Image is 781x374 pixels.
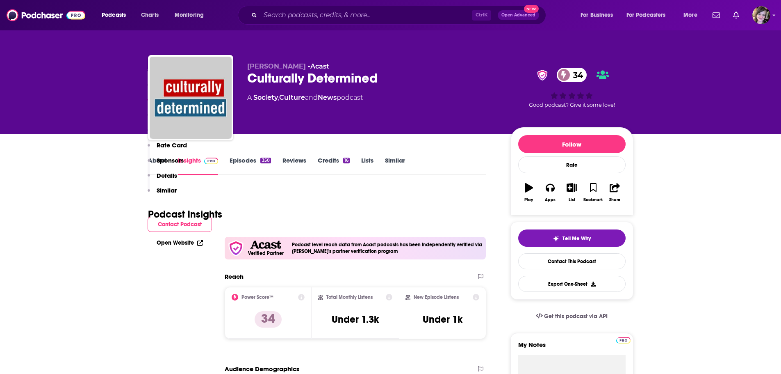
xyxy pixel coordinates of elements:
[7,7,85,23] img: Podchaser - Follow, Share and Rate Podcasts
[621,9,678,22] button: open menu
[524,197,533,202] div: Play
[260,9,472,22] input: Search podcasts, credits, & more...
[318,94,337,101] a: News
[247,93,363,103] div: A podcast
[343,158,350,163] div: 16
[518,253,626,269] a: Contact This Podcast
[752,6,770,24] span: Logged in as IAmMBlankenship
[157,172,177,179] p: Details
[683,9,697,21] span: More
[278,94,279,101] span: ,
[279,94,305,101] a: Culture
[253,94,278,101] a: Society
[241,294,273,300] h2: Power Score™
[581,9,613,21] span: For Business
[501,13,535,17] span: Open Advanced
[524,5,539,13] span: New
[529,306,615,326] a: Get this podcast via API
[472,10,491,21] span: Ctrl K
[583,197,603,202] div: Bookmark
[518,341,626,355] label: My Notes
[225,365,299,373] h2: Audience Demographics
[385,156,405,175] a: Similar
[414,294,459,300] h2: New Episode Listens
[136,9,164,22] a: Charts
[310,62,329,70] a: Acast
[169,9,214,22] button: open menu
[561,178,582,207] button: List
[609,197,620,202] div: Share
[157,156,184,164] p: Sponsors
[318,156,350,175] a: Credits16
[518,229,626,247] button: tell me why sparkleTell Me Why
[326,294,373,300] h2: Total Monthly Listens
[540,178,561,207] button: Apps
[752,6,770,24] img: User Profile
[141,9,159,21] span: Charts
[529,102,615,108] span: Good podcast? Give it some love!
[225,273,244,280] h2: Reach
[150,57,232,139] img: Culturally Determined
[544,313,608,320] span: Get this podcast via API
[282,156,306,175] a: Reviews
[308,62,329,70] span: •
[709,8,723,22] a: Show notifications dropdown
[148,156,184,172] button: Sponsors
[616,336,631,344] a: Pro website
[248,251,284,256] h5: Verified Partner
[305,94,318,101] span: and
[148,217,212,232] button: Contact Podcast
[518,135,626,153] button: Follow
[148,186,177,202] button: Similar
[157,239,203,246] a: Open Website
[510,62,633,113] div: verified Badge34Good podcast? Give it some love!
[678,9,708,22] button: open menu
[545,197,556,202] div: Apps
[250,241,281,249] img: Acast
[247,62,306,70] span: [PERSON_NAME]
[332,313,379,326] h3: Under 1.3k
[565,68,587,82] span: 34
[518,178,540,207] button: Play
[557,68,587,82] a: 34
[616,337,631,344] img: Podchaser Pro
[604,178,625,207] button: Share
[553,235,559,242] img: tell me why sparkle
[575,9,623,22] button: open menu
[730,8,742,22] a: Show notifications dropdown
[569,197,575,202] div: List
[228,240,244,256] img: verfied icon
[260,158,271,163] div: 350
[518,156,626,173] div: Rate
[518,276,626,292] button: Export One-Sheet
[157,186,177,194] p: Similar
[246,6,554,25] div: Search podcasts, credits, & more...
[562,235,591,242] span: Tell Me Why
[361,156,373,175] a: Lists
[230,156,271,175] a: Episodes350
[535,70,550,80] img: verified Badge
[752,6,770,24] button: Show profile menu
[423,313,462,326] h3: Under 1k
[102,9,126,21] span: Podcasts
[498,10,539,20] button: Open AdvancedNew
[583,178,604,207] button: Bookmark
[96,9,137,22] button: open menu
[292,242,483,254] h4: Podcast level reach data from Acast podcasts has been independently verified via [PERSON_NAME]'s ...
[175,9,204,21] span: Monitoring
[255,311,282,328] p: 34
[626,9,666,21] span: For Podcasters
[148,172,177,187] button: Details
